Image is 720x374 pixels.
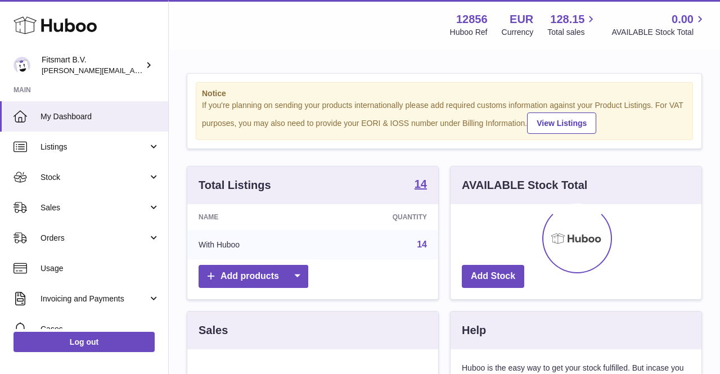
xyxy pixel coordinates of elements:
[547,12,597,38] a: 128.15 Total sales
[42,66,226,75] span: [PERSON_NAME][EMAIL_ADDRESS][DOMAIN_NAME]
[319,204,438,230] th: Quantity
[202,100,687,134] div: If you're planning on sending your products internationally please add required customs informati...
[199,323,228,338] h3: Sales
[13,332,155,352] a: Log out
[40,202,148,213] span: Sales
[550,12,584,27] span: 128.15
[417,240,427,249] a: 14
[611,12,706,38] a: 0.00 AVAILABLE Stock Total
[40,233,148,244] span: Orders
[187,204,319,230] th: Name
[510,12,533,27] strong: EUR
[40,142,148,152] span: Listings
[415,178,427,190] strong: 14
[462,323,486,338] h3: Help
[450,27,488,38] div: Huboo Ref
[187,230,319,259] td: With Huboo
[462,265,524,288] a: Add Stock
[456,12,488,27] strong: 12856
[672,12,694,27] span: 0.00
[415,178,427,192] a: 14
[42,55,143,76] div: Fitsmart B.V.
[40,263,160,274] span: Usage
[199,265,308,288] a: Add products
[13,57,30,74] img: jonathan@leaderoo.com
[611,27,706,38] span: AVAILABLE Stock Total
[547,27,597,38] span: Total sales
[40,294,148,304] span: Invoicing and Payments
[527,112,596,134] a: View Listings
[202,88,687,99] strong: Notice
[40,324,160,335] span: Cases
[40,172,148,183] span: Stock
[40,111,160,122] span: My Dashboard
[199,178,271,193] h3: Total Listings
[462,178,587,193] h3: AVAILABLE Stock Total
[502,27,534,38] div: Currency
